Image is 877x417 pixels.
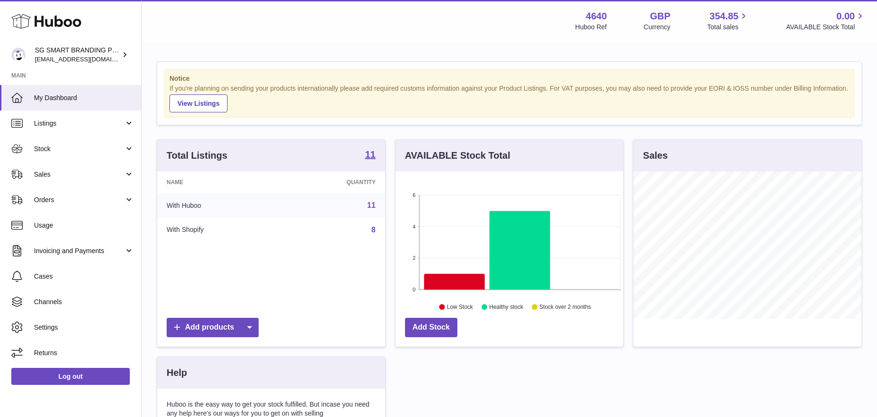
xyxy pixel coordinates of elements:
[786,10,866,32] a: 0.00 AVAILABLE Stock Total
[786,23,866,32] span: AVAILABLE Stock Total
[586,10,607,23] strong: 4640
[643,149,667,162] h3: Sales
[35,55,139,63] span: [EMAIL_ADDRESS][DOMAIN_NAME]
[34,170,124,179] span: Sales
[644,23,671,32] div: Currency
[11,48,25,62] img: uktopsmileshipping@gmail.com
[34,221,134,230] span: Usage
[34,119,124,128] span: Listings
[413,192,415,198] text: 6
[447,304,473,310] text: Low Stock
[365,150,375,159] strong: 11
[157,171,280,193] th: Name
[371,226,376,234] a: 8
[167,318,259,337] a: Add products
[34,145,124,153] span: Stock
[405,318,457,337] a: Add Stock
[280,171,385,193] th: Quantity
[836,10,855,23] span: 0.00
[11,368,130,385] a: Log out
[169,74,849,83] strong: Notice
[34,349,134,357] span: Returns
[489,304,523,310] text: Healthy stock
[169,94,228,112] a: View Listings
[707,10,749,32] a: 354.85 Total sales
[367,201,376,209] a: 11
[365,150,375,161] a: 11
[34,196,124,204] span: Orders
[413,287,415,292] text: 0
[34,323,134,332] span: Settings
[34,272,134,281] span: Cases
[35,46,120,64] div: SG SMART BRANDING PTE. LTD.
[707,23,749,32] span: Total sales
[157,193,280,218] td: With Huboo
[413,224,415,230] text: 4
[157,218,280,242] td: With Shopify
[650,10,670,23] strong: GBP
[575,23,607,32] div: Huboo Ref
[34,94,134,102] span: My Dashboard
[169,84,849,112] div: If you're planning on sending your products internationally please add required customs informati...
[34,247,124,255] span: Invoicing and Payments
[167,366,187,379] h3: Help
[34,298,134,306] span: Channels
[540,304,591,310] text: Stock over 2 months
[405,149,510,162] h3: AVAILABLE Stock Total
[413,255,415,261] text: 2
[709,10,738,23] span: 354.85
[167,149,228,162] h3: Total Listings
